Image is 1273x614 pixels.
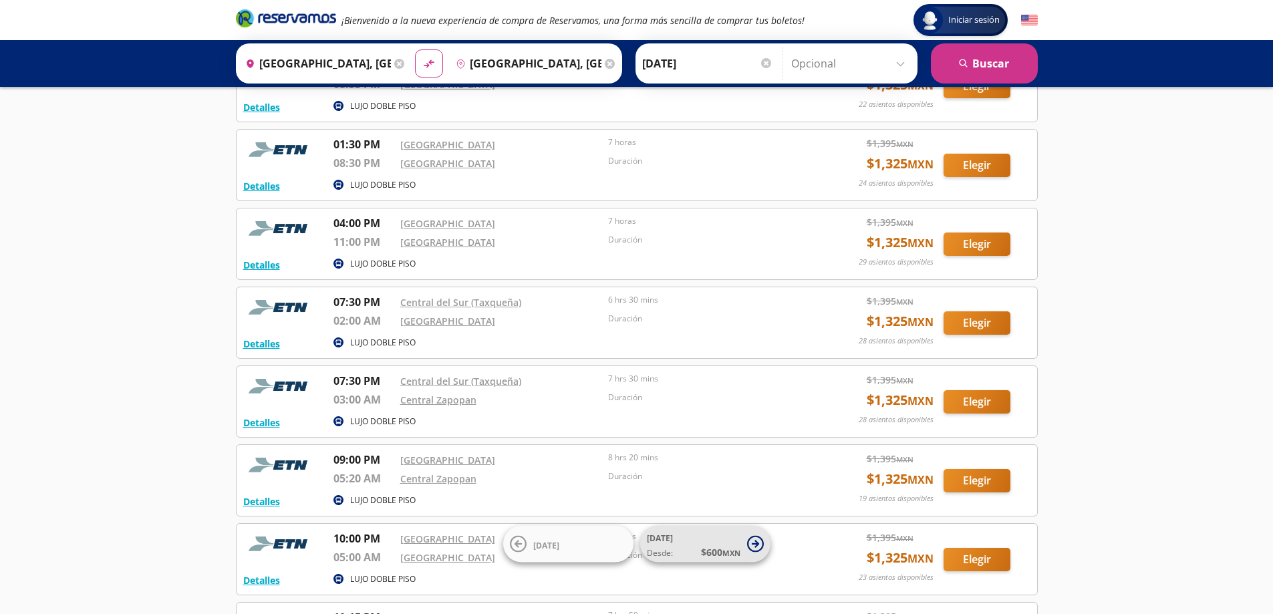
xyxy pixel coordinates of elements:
small: MXN [896,454,913,464]
button: Elegir [944,390,1010,414]
p: 7 horas [608,215,810,227]
p: Duración [608,234,810,246]
p: Duración [608,392,810,404]
button: Detalles [243,179,280,193]
img: RESERVAMOS [243,530,317,557]
span: $ 1,395 [867,530,913,545]
p: 05:20 AM [333,470,394,486]
img: RESERVAMOS [243,373,317,400]
span: $ 1,395 [867,452,913,466]
i: Brand Logo [236,8,336,28]
button: English [1021,12,1038,29]
p: 7 hrs 30 mins [608,373,810,385]
small: MXN [907,551,934,566]
p: LUJO DOBLE PISO [350,494,416,506]
span: $ 1,325 [867,154,934,174]
button: Elegir [944,154,1010,177]
a: [GEOGRAPHIC_DATA] [400,78,495,91]
span: [DATE] [647,532,673,544]
small: MXN [896,139,913,149]
small: MXN [896,375,913,386]
small: MXN [896,297,913,307]
span: $ 1,325 [867,311,934,331]
p: 28 asientos disponibles [859,335,934,347]
p: 09:00 PM [333,452,394,468]
p: Duración [608,470,810,482]
span: $ 1,325 [867,469,934,489]
a: Central Zapopan [400,394,476,406]
button: [DATE] [503,526,633,563]
p: 04:00 PM [333,215,394,231]
span: Iniciar sesión [943,13,1005,27]
a: [GEOGRAPHIC_DATA] [400,315,495,327]
p: LUJO DOBLE PISO [350,179,416,191]
img: RESERVAMOS [243,294,317,321]
a: Central del Sur (Taxqueña) [400,296,521,309]
a: [GEOGRAPHIC_DATA] [400,551,495,564]
p: Duración [608,155,810,167]
button: Detalles [243,100,280,114]
p: 01:30 PM [333,136,394,152]
a: [GEOGRAPHIC_DATA] [400,454,495,466]
p: 07:30 PM [333,294,394,310]
p: 08:30 PM [333,155,394,171]
span: $ 1,325 [867,548,934,568]
p: 07:30 PM [333,373,394,389]
p: 29 asientos disponibles [859,257,934,268]
p: LUJO DOBLE PISO [350,258,416,270]
span: $ 1,395 [867,136,913,150]
span: $ 1,395 [867,373,913,387]
a: [GEOGRAPHIC_DATA] [400,217,495,230]
p: 24 asientos disponibles [859,178,934,189]
a: [GEOGRAPHIC_DATA] [400,532,495,545]
span: [DATE] [533,539,559,551]
small: MXN [896,533,913,543]
button: [DATE]Desde:$600MXN [640,526,770,563]
input: Buscar Destino [450,47,601,80]
p: 6 hrs 30 mins [608,294,810,306]
p: Duración [608,313,810,325]
span: Desde: [647,547,673,559]
p: LUJO DOBLE PISO [350,416,416,428]
input: Buscar Origen [240,47,391,80]
button: Elegir [944,469,1010,492]
p: LUJO DOBLE PISO [350,573,416,585]
em: ¡Bienvenido a la nueva experiencia de compra de Reservamos, una forma más sencilla de comprar tus... [341,14,805,27]
p: 28 asientos disponibles [859,414,934,426]
button: Buscar [931,43,1038,84]
span: $ 1,395 [867,294,913,308]
small: MXN [907,472,934,487]
p: 03:00 AM [333,392,394,408]
p: 10:00 PM [333,530,394,547]
span: $ 1,395 [867,215,913,229]
button: Elegir [944,233,1010,256]
small: MXN [907,236,934,251]
a: [GEOGRAPHIC_DATA] [400,157,495,170]
img: RESERVAMOS [243,452,317,478]
button: Detalles [243,258,280,272]
span: $ 1,325 [867,390,934,410]
p: 22 asientos disponibles [859,99,934,110]
a: Central del Sur (Taxqueña) [400,375,521,388]
button: Detalles [243,494,280,508]
input: Opcional [791,47,911,80]
button: Detalles [243,337,280,351]
p: 19 asientos disponibles [859,493,934,504]
p: 8 hrs 20 mins [608,452,810,464]
p: LUJO DOBLE PISO [350,337,416,349]
p: 23 asientos disponibles [859,572,934,583]
p: 02:00 AM [333,313,394,329]
button: Elegir [944,311,1010,335]
a: Brand Logo [236,8,336,32]
img: RESERVAMOS [243,136,317,163]
a: [GEOGRAPHIC_DATA] [400,236,495,249]
button: Detalles [243,416,280,430]
img: RESERVAMOS [243,215,317,242]
small: MXN [907,394,934,408]
small: MXN [907,315,934,329]
span: $ 1,325 [867,233,934,253]
small: MXN [722,548,740,558]
a: [GEOGRAPHIC_DATA] [400,138,495,151]
small: MXN [907,157,934,172]
span: $ 600 [701,545,740,559]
